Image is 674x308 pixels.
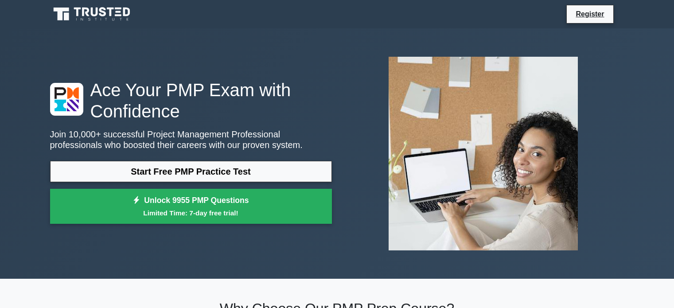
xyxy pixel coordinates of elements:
[570,8,609,19] a: Register
[50,189,332,224] a: Unlock 9955 PMP QuestionsLimited Time: 7-day free trial!
[50,161,332,182] a: Start Free PMP Practice Test
[50,79,332,122] h1: Ace Your PMP Exam with Confidence
[61,208,321,218] small: Limited Time: 7-day free trial!
[50,129,332,150] p: Join 10,000+ successful Project Management Professional professionals who boosted their careers w...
